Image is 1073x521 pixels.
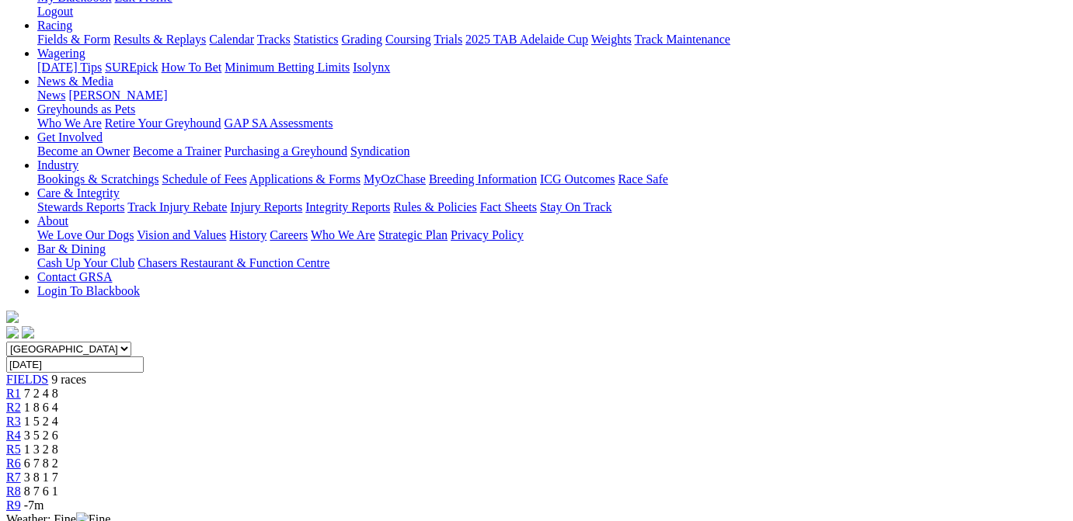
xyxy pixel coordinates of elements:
[37,102,135,116] a: Greyhounds as Pets
[37,89,65,102] a: News
[24,471,58,484] span: 3 8 1 7
[635,33,730,46] a: Track Maintenance
[6,498,21,512] a: R9
[24,498,44,512] span: -7m
[24,485,58,498] span: 8 7 6 1
[37,116,102,130] a: Who We Are
[229,228,267,241] a: History
[37,61,102,74] a: [DATE] Tips
[162,172,246,186] a: Schedule of Fees
[24,387,58,400] span: 7 2 4 8
[24,457,58,470] span: 6 7 8 2
[225,116,333,130] a: GAP SA Assessments
[37,200,1067,214] div: Care & Integrity
[162,61,222,74] a: How To Bet
[24,401,58,414] span: 1 8 6 4
[37,228,134,241] a: We Love Our Dogs
[24,415,58,428] span: 1 5 2 4
[37,186,120,200] a: Care & Integrity
[451,228,524,241] a: Privacy Policy
[225,144,347,158] a: Purchasing a Greyhound
[6,326,19,339] img: facebook.svg
[37,284,140,297] a: Login To Blackbook
[127,200,227,214] a: Track Injury Rebate
[37,75,113,88] a: News & Media
[353,61,390,74] a: Isolynx
[37,256,134,269] a: Cash Up Your Club
[465,33,588,46] a: 2025 TAB Adelaide Cup
[37,214,68,228] a: About
[37,47,85,60] a: Wagering
[37,130,103,144] a: Get Involved
[37,242,106,255] a: Bar & Dining
[540,172,615,186] a: ICG Outcomes
[51,373,86,386] span: 9 races
[37,144,1067,158] div: Get Involved
[6,387,21,400] a: R1
[24,443,58,456] span: 1 3 2 8
[305,200,390,214] a: Integrity Reports
[225,61,350,74] a: Minimum Betting Limits
[37,116,1067,130] div: Greyhounds as Pets
[294,33,339,46] a: Statistics
[6,429,21,442] a: R4
[37,33,110,46] a: Fields & Form
[37,270,112,283] a: Contact GRSA
[137,228,226,241] a: Vision and Values
[37,158,78,172] a: Industry
[6,485,21,498] a: R8
[37,228,1067,242] div: About
[311,228,375,241] a: Who We Are
[434,33,462,46] a: Trials
[105,61,158,74] a: SUREpick
[6,356,144,373] input: Select date
[378,228,448,241] a: Strategic Plan
[230,200,302,214] a: Injury Reports
[37,144,130,158] a: Become an Owner
[480,200,537,214] a: Fact Sheets
[209,33,254,46] a: Calendar
[429,172,537,186] a: Breeding Information
[540,200,611,214] a: Stay On Track
[364,172,426,186] a: MyOzChase
[37,200,124,214] a: Stewards Reports
[6,471,21,484] a: R7
[270,228,308,241] a: Careers
[37,61,1067,75] div: Wagering
[6,401,21,414] a: R2
[113,33,206,46] a: Results & Replays
[618,172,667,186] a: Race Safe
[6,443,21,456] a: R5
[6,311,19,323] img: logo-grsa-white.png
[105,116,221,130] a: Retire Your Greyhound
[6,415,21,428] a: R3
[342,33,382,46] a: Grading
[37,33,1067,47] div: Racing
[37,89,1067,102] div: News & Media
[249,172,361,186] a: Applications & Forms
[37,5,73,18] a: Logout
[37,172,1067,186] div: Industry
[6,373,48,386] a: FIELDS
[257,33,291,46] a: Tracks
[133,144,221,158] a: Become a Trainer
[22,326,34,339] img: twitter.svg
[68,89,167,102] a: [PERSON_NAME]
[350,144,409,158] a: Syndication
[138,256,329,269] a: Chasers Restaurant & Function Centre
[591,33,632,46] a: Weights
[385,33,431,46] a: Coursing
[393,200,477,214] a: Rules & Policies
[37,19,72,32] a: Racing
[6,457,21,470] a: R6
[37,172,159,186] a: Bookings & Scratchings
